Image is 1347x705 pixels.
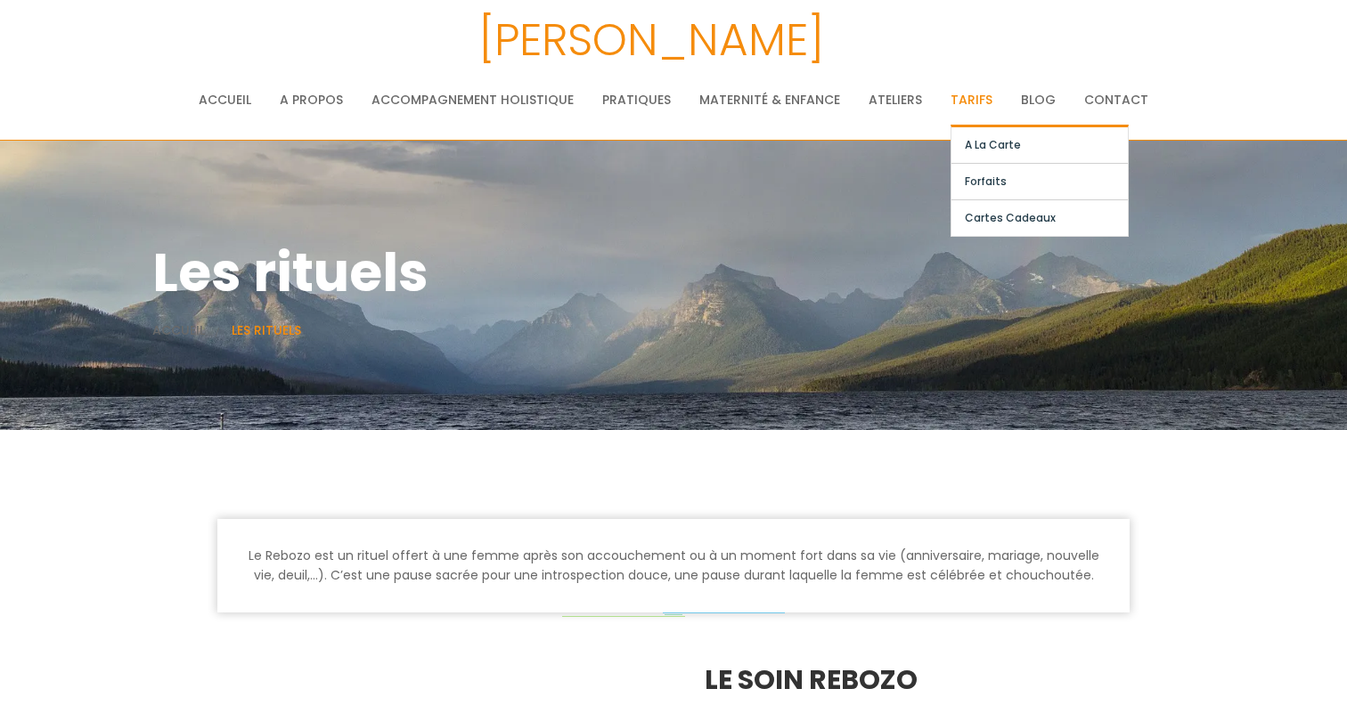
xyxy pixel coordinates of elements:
[951,200,1128,236] a: Cartes cadeaux
[699,82,840,117] a: Maternité & Enfance
[232,320,301,341] li: Les rituels
[199,82,251,117] a: Accueil
[280,82,343,117] a: A propos
[49,4,1253,76] h3: [PERSON_NAME]
[602,82,671,117] a: Pratiques
[869,82,922,117] a: Ateliers
[951,127,1128,163] a: A la carte
[951,82,992,117] a: Tarifs
[951,164,1128,199] a: Forfaits
[152,230,1195,315] h1: Les rituels
[705,661,1195,699] h3: Le soin Rebozo
[152,321,205,339] a: Accueil
[217,519,1130,612] h5: Le Rebozo est un rituel offert à une femme après son accouchement ou à un moment fort dans sa vie...
[1084,82,1148,117] a: Contact
[1021,82,1056,117] a: Blog
[371,82,574,117] a: Accompagnement holistique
